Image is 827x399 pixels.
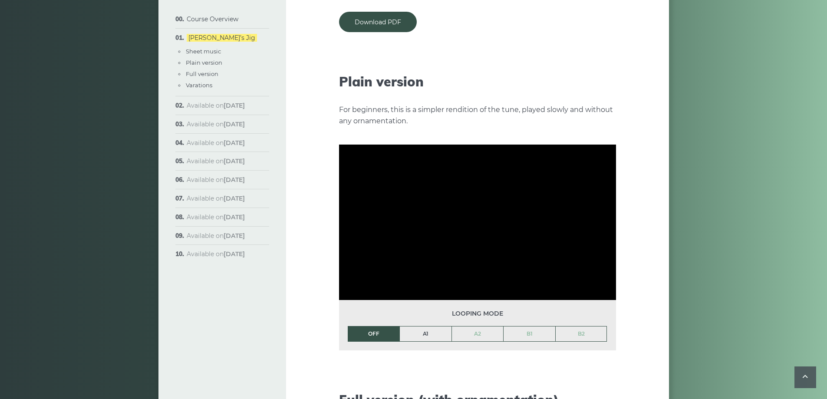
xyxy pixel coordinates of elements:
span: Available on [187,213,245,221]
a: Download PDF [339,12,417,32]
strong: [DATE] [224,213,245,221]
span: Available on [187,157,245,165]
strong: [DATE] [224,250,245,258]
a: A1 [400,326,451,341]
a: A2 [452,326,504,341]
span: Available on [187,232,245,240]
strong: [DATE] [224,176,245,184]
span: Available on [187,195,245,202]
strong: [DATE] [224,102,245,109]
span: Available on [187,102,245,109]
a: B1 [504,326,555,341]
span: Available on [187,139,245,147]
strong: [DATE] [224,195,245,202]
a: Plain version [186,59,222,66]
strong: [DATE] [224,139,245,147]
strong: [DATE] [224,232,245,240]
strong: [DATE] [224,157,245,165]
span: Looping mode [348,309,607,319]
p: For beginners, this is a simpler rendition of the tune, played slowly and without any ornamentation. [339,104,616,127]
a: Sheet music [186,48,221,55]
a: B2 [556,326,607,341]
a: Varations [186,82,212,89]
a: Course Overview [187,15,238,23]
a: Full version [186,70,218,77]
strong: [DATE] [224,120,245,128]
span: Available on [187,250,245,258]
h2: Plain version [339,74,616,89]
span: Available on [187,120,245,128]
span: Available on [187,176,245,184]
a: [PERSON_NAME]’s Jig [187,34,257,42]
